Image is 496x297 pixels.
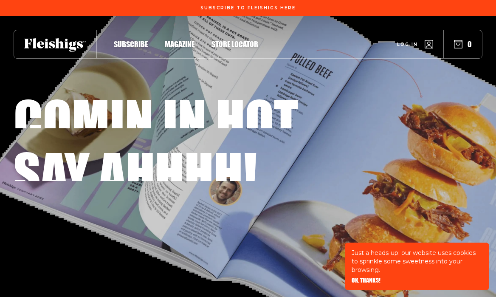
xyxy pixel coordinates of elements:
p: Just a heads-up: our website uses cookies to sprinkle some sweetness into your browsing. [352,249,482,274]
a: Log in [397,40,433,48]
h1: Say ahhhh! [14,146,257,199]
a: Magazine [165,38,194,50]
button: OK, THANKS! [352,277,380,283]
span: Log in [397,41,418,48]
a: Subscribe To Fleishigs Here [199,6,297,10]
a: Subscribe [114,38,148,50]
span: Subscribe To Fleishigs Here [200,6,296,11]
h1: Comin in hot, [14,93,303,146]
span: Magazine [165,40,194,49]
span: Subscribe [114,40,148,49]
span: Store locator [211,40,258,49]
button: 0 [454,40,472,49]
a: Store locator [211,38,258,50]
